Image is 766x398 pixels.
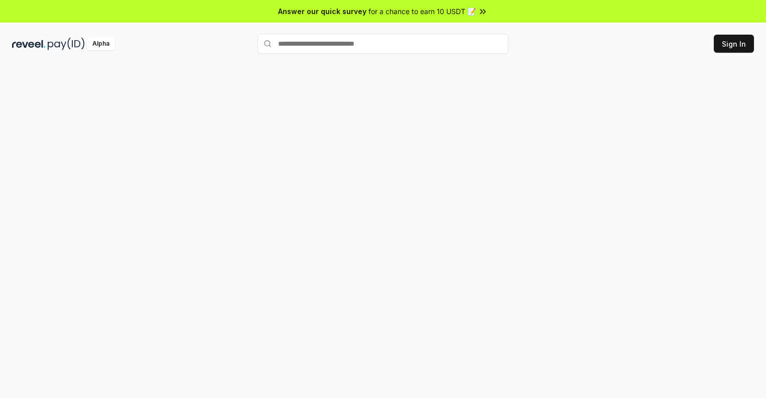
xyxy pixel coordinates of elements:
[12,38,46,50] img: reveel_dark
[48,38,85,50] img: pay_id
[714,35,754,53] button: Sign In
[278,6,366,17] span: Answer our quick survey
[368,6,476,17] span: for a chance to earn 10 USDT 📝
[87,38,115,50] div: Alpha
